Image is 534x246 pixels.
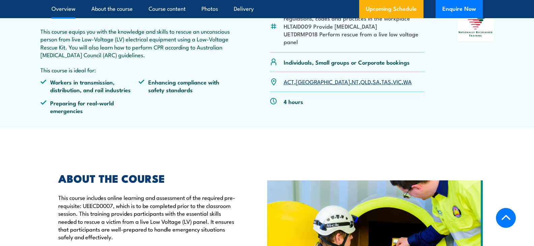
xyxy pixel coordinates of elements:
li: HLTAID009 Provide [MEDICAL_DATA] [284,22,425,30]
a: QLD [360,77,371,85]
li: Workers in transmission, distribution, and rail industries [40,78,139,94]
a: WA [403,77,412,85]
img: Nationally Recognised Training logo. [458,7,494,41]
li: UETDRMP018 Perform rescue from a live low voltage panel [284,30,425,46]
h2: ABOUT THE COURSE [58,173,236,183]
p: This course includes online learning and assessment of the required pre-requisite: UEECD0007, whi... [58,194,236,241]
a: ACT [284,77,294,85]
a: NT [352,77,359,85]
li: Preparing for real-world emergencies [40,99,139,115]
li: Enhancing compliance with safety standards [138,78,237,94]
a: TAS [381,77,391,85]
p: Individuals, Small groups or Corporate bookings [284,58,410,66]
p: 4 hours [284,98,303,105]
p: This course is ideal for: [40,66,237,74]
a: VIC [393,77,402,85]
a: SA [373,77,380,85]
a: [GEOGRAPHIC_DATA] [296,77,350,85]
p: , , , , , , , [284,78,412,85]
p: This course equips you with the knowledge and skills to rescue an unconscious person from live Lo... [40,27,237,59]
